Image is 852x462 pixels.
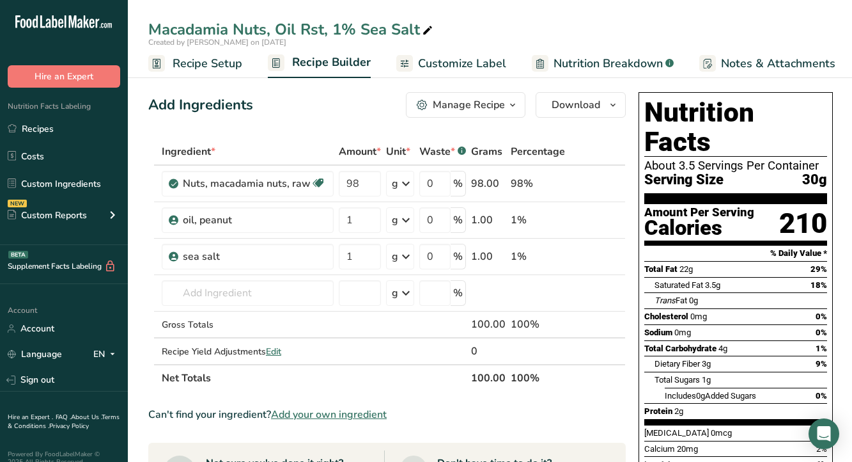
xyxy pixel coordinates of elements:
[8,413,53,422] a: Hire an Expert .
[471,144,502,159] span: Grams
[292,54,371,71] span: Recipe Builder
[721,55,835,72] span: Notes & Attachments
[816,312,827,321] span: 0%
[718,344,727,353] span: 4g
[71,413,102,422] a: About Us .
[271,407,387,422] span: Add your own ingredient
[162,280,334,306] input: Add Ingredient
[56,413,71,422] a: FAQ .
[779,207,827,241] div: 210
[8,413,120,431] a: Terms & Conditions .
[654,375,700,385] span: Total Sugars
[654,359,700,369] span: Dietary Fiber
[810,280,827,290] span: 18%
[386,144,410,159] span: Unit
[8,200,27,207] div: NEW
[148,18,435,41] div: Macadamia Nuts, Oil Rst, 1% Sea Salt
[162,318,334,331] div: Gross Totals
[266,346,281,358] span: Edit
[418,55,506,72] span: Customize Label
[802,172,827,188] span: 30g
[554,55,663,72] span: Nutrition Breakdown
[644,444,675,454] span: Calcium
[148,37,286,47] span: Created by [PERSON_NAME] on [DATE]
[471,317,506,332] div: 100.00
[49,422,89,431] a: Privacy Policy
[511,176,565,191] div: 98%
[816,359,827,369] span: 9%
[471,176,506,191] div: 98.00
[183,249,326,264] div: sea salt
[471,249,506,264] div: 1.00
[702,375,711,385] span: 1g
[810,264,827,274] span: 29%
[183,176,311,191] div: Nuts, macadamia nuts, raw
[644,172,724,188] span: Serving Size
[392,249,398,264] div: g
[8,251,28,259] div: BETA
[816,444,827,454] span: 2%
[8,209,87,222] div: Custom Reports
[690,312,707,321] span: 0mg
[809,418,839,449] div: Open Intercom Messenger
[8,65,120,88] button: Hire an Expert
[644,406,672,416] span: Protein
[93,347,120,362] div: EN
[8,343,62,365] a: Language
[392,176,398,191] div: g
[816,391,827,401] span: 0%
[665,391,756,401] span: Includes Added Sugars
[173,55,242,72] span: Recipe Setup
[406,92,525,118] button: Manage Recipe
[392,285,398,301] div: g
[644,264,678,274] span: Total Fat
[644,312,688,321] span: Cholesterol
[471,344,506,359] div: 0
[654,280,703,290] span: Saturated Fat
[433,97,505,113] div: Manage Recipe
[471,212,506,228] div: 1.00
[392,212,398,228] div: g
[644,246,827,261] section: % Daily Value *
[699,49,835,78] a: Notes & Attachments
[148,95,253,116] div: Add Ingredients
[419,144,466,159] div: Waste
[644,98,827,157] h1: Nutrition Facts
[511,317,565,332] div: 100%
[696,391,705,401] span: 0g
[532,49,674,78] a: Nutrition Breakdown
[511,249,565,264] div: 1%
[674,328,691,337] span: 0mg
[644,428,709,438] span: [MEDICAL_DATA]
[183,212,326,228] div: oil, peanut
[654,296,687,305] span: Fat
[508,364,568,391] th: 100%
[702,359,711,369] span: 3g
[148,49,242,78] a: Recipe Setup
[644,328,672,337] span: Sodium
[268,48,371,79] a: Recipe Builder
[689,296,698,305] span: 0g
[816,328,827,337] span: 0%
[396,49,506,78] a: Customize Label
[511,144,565,159] span: Percentage
[536,92,626,118] button: Download
[654,296,676,305] i: Trans
[644,159,827,172] div: About 3.5 Servings Per Container
[711,428,732,438] span: 0mcg
[552,97,600,113] span: Download
[162,144,215,159] span: Ingredient
[674,406,683,416] span: 2g
[339,144,381,159] span: Amount
[644,344,716,353] span: Total Carbohydrate
[679,264,693,274] span: 22g
[469,364,508,391] th: 100.00
[705,280,720,290] span: 3.5g
[644,219,754,237] div: Calories
[511,212,565,228] div: 1%
[162,345,334,358] div: Recipe Yield Adjustments
[148,407,626,422] div: Can't find your ingredient?
[159,364,469,391] th: Net Totals
[816,344,827,353] span: 1%
[677,444,698,454] span: 20mg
